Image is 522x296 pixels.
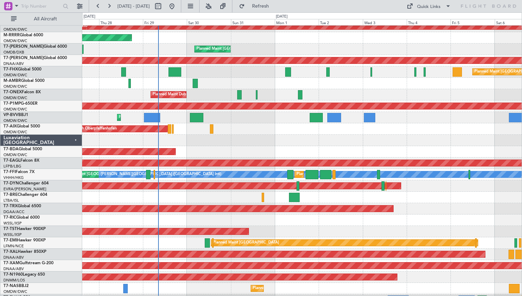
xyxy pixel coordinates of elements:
a: LTBA/ISL [3,198,19,203]
a: VHHH/HKG [3,175,24,180]
div: Sat 30 [187,19,231,25]
a: OMDW/DWC [3,107,27,112]
div: Planned Maint Abuja ([PERSON_NAME] Intl) [253,283,330,294]
a: T7-BREChallenger 604 [3,193,47,197]
div: Planned Maint [GEOGRAPHIC_DATA] [213,238,279,248]
div: [DATE] [276,14,288,20]
span: T7-EMI [3,238,17,242]
div: [DATE] [84,14,95,20]
div: Thu 28 [99,19,143,25]
a: T7-NASBBJ2 [3,284,29,288]
a: OMDW/DWC [3,118,27,123]
a: EVRA/[PERSON_NAME] [3,187,46,192]
div: Quick Links [417,3,441,10]
a: OMDW/DWC [3,27,27,32]
a: T7-TSTHawker 900XP [3,227,46,231]
span: T7-[PERSON_NAME] [3,56,43,60]
button: All Aircraft [8,13,75,25]
a: T7-AIXGlobal 5000 [3,124,40,128]
button: Quick Links [403,1,454,12]
span: T7-XAL [3,250,18,254]
span: T7-N1960 [3,273,23,277]
a: T7-FHXGlobal 5000 [3,67,41,71]
a: T7-DYNChallenger 604 [3,181,49,185]
button: Refresh [236,1,277,12]
a: DNAA/ABV [3,255,24,260]
span: T7-ONEX [3,90,22,94]
div: Tue 2 [319,19,362,25]
a: WSSL/XSP [3,232,22,237]
span: T7-TST [3,227,17,231]
a: OMDW/DWC [3,84,27,89]
span: T7-DYN [3,181,19,185]
a: DNAA/ABV [3,266,24,271]
span: T7-TRX [3,204,18,208]
a: DNAA/ABV [3,61,24,66]
a: LFPB/LBG [3,164,21,169]
a: M-RRRRGlobal 6000 [3,33,43,37]
a: T7-TRXGlobal 6500 [3,204,41,208]
a: M-AMBRGlobal 5000 [3,79,45,83]
span: T7-NAS [3,284,19,288]
a: OMDW/DWC [3,38,27,44]
a: T7-XALHawker 850XP [3,250,46,254]
a: T7-EAGLFalcon 8X [3,159,39,163]
div: Thu 4 [407,19,451,25]
span: T7-[PERSON_NAME] [3,45,43,49]
a: T7-BDAGlobal 5000 [3,147,42,151]
span: T7-BDA [3,147,19,151]
span: T7-RIC [3,216,16,220]
a: VP-BVVBBJ1 [3,113,28,117]
span: T7-FHX [3,67,18,71]
div: Fri 29 [143,19,187,25]
input: Trip Number [21,1,61,11]
a: OMDB/DXB [3,50,24,55]
div: Sun 31 [231,19,275,25]
div: Planned Maint [GEOGRAPHIC_DATA] ([GEOGRAPHIC_DATA] Intl) [196,44,312,54]
a: T7-XAMGulfstream G-200 [3,261,54,265]
span: T7-XAM [3,261,19,265]
a: DGAA/ACC [3,209,25,214]
div: [PERSON_NAME][GEOGRAPHIC_DATA] ([GEOGRAPHIC_DATA] Intl) [101,169,221,180]
a: T7-ONEXFalcon 8X [3,90,41,94]
a: DNMM/LOS [3,278,25,283]
a: LFMN/NCE [3,244,24,249]
div: Wed 3 [363,19,407,25]
span: VP-BVV [3,113,18,117]
span: All Aircraft [18,17,73,21]
a: OMDW/DWC [3,152,27,157]
a: OMDW/DWC [3,130,27,135]
a: T7-N1960Legacy 650 [3,273,45,277]
a: OMDW/DWC [3,289,27,294]
span: T7-BRE [3,193,18,197]
a: OMDW/DWC [3,73,27,78]
div: Mon 1 [275,19,319,25]
span: [DATE] - [DATE] [117,3,150,9]
span: T7-FFI [3,170,16,174]
span: M-RRRR [3,33,20,37]
div: Planned Maint [GEOGRAPHIC_DATA] ([GEOGRAPHIC_DATA] Intl) [297,169,412,180]
span: M-AMBR [3,79,21,83]
a: OMDW/DWC [3,95,27,101]
div: Planned Maint Dubai (Al Maktoum Intl) [153,89,221,100]
a: T7-FFIFalcon 7X [3,170,35,174]
a: T7-[PERSON_NAME]Global 6000 [3,56,67,60]
span: T7-AIX [3,124,17,128]
a: T7-[PERSON_NAME]Global 6000 [3,45,67,49]
a: T7-P1MPG-650ER [3,102,38,106]
span: T7-P1MP [3,102,21,106]
span: T7-EAGL [3,159,20,163]
a: T7-EMIHawker 900XP [3,238,46,242]
a: T7-RICGlobal 6000 [3,216,40,220]
div: Planned Maint Dubai (Al Maktoum Intl) [119,112,187,123]
span: Refresh [246,4,275,9]
div: Fri 5 [451,19,494,25]
a: WSSL/XSP [3,221,22,226]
